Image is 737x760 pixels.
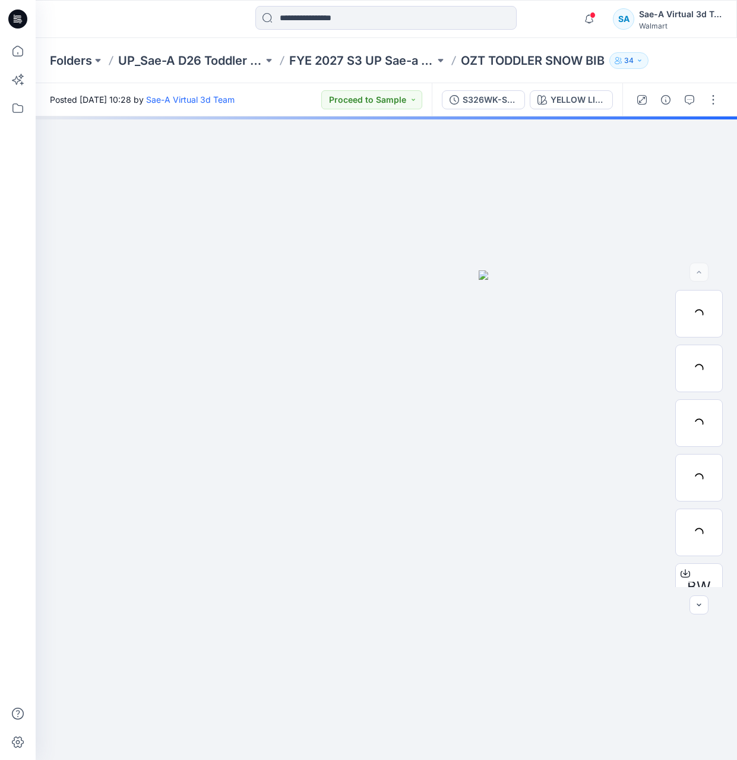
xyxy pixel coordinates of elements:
button: 34 [609,52,649,69]
div: YELLOW LIGHT [551,93,605,106]
a: Sae-A Virtual 3d Team [146,94,235,105]
div: Sae-A Virtual 3d Team [639,7,722,21]
button: Details [656,90,675,109]
span: BW [687,576,711,598]
div: SA [613,8,634,30]
span: Posted [DATE] 10:28 by [50,93,235,106]
div: Walmart [639,21,722,30]
button: YELLOW LIGHT [530,90,613,109]
p: 34 [624,54,634,67]
a: Folders [50,52,92,69]
a: FYE 2027 S3 UP Sae-a D26 Toddler Boy Outerwear - Ozark Trail [289,52,434,69]
a: UP_Sae-A D26 Toddler Boys Outwear [118,52,263,69]
p: OZT TODDLER SNOW BIB [461,52,605,69]
div: S326WK-SB03_FULL COLORWAYS [463,93,517,106]
button: S326WK-SB03_FULL COLORWAYS [442,90,525,109]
